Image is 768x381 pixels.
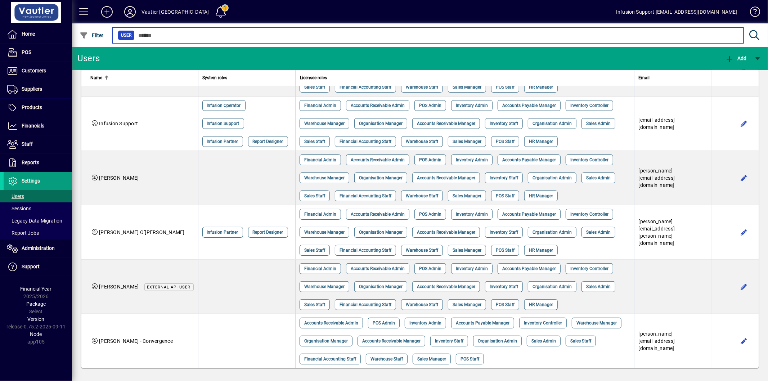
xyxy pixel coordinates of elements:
span: Sales Manager [417,355,446,363]
span: Inventory Controller [570,156,608,163]
span: Financial Accounting Staff [340,138,391,145]
div: Infusion Support [EMAIL_ADDRESS][DOMAIN_NAME] [616,6,737,18]
span: Inventory Staff [490,283,518,290]
span: Inventory Admin [456,265,488,272]
span: External API user [147,285,191,290]
span: Inventory Staff [490,174,518,181]
span: Accounts Receivable Admin [304,319,358,327]
span: Inventory Controller [570,102,608,109]
span: [PERSON_NAME] - Convergence [99,338,173,344]
a: Customers [4,62,72,80]
span: Inventory Admin [456,102,488,109]
a: Legacy Data Migration [4,215,72,227]
span: Infusion Partner [207,229,238,236]
span: Warehouse Staff [406,301,438,308]
button: Add [723,52,749,65]
a: Report Jobs [4,227,72,239]
span: Sales Staff [304,192,325,200]
button: Edit [738,118,750,129]
span: Warehouse Staff [406,192,438,200]
span: Sales Staff [304,247,325,254]
span: Filter [80,32,104,38]
span: Sales Admin [586,283,611,290]
span: POS [22,49,31,55]
span: POS Staff [496,84,515,91]
span: Warehouse Staff [406,84,438,91]
span: HR Manager [529,84,553,91]
span: Accounts Receivable Manager [417,229,475,236]
button: Filter [78,29,105,42]
a: Suppliers [4,80,72,98]
span: Legacy Data Migration [7,218,62,224]
span: POS Staff [496,301,515,308]
span: Inventory Staff [490,120,518,127]
button: Edit [738,227,750,238]
span: Accounts Receivable Manager [417,120,475,127]
div: Vautier [GEOGRAPHIC_DATA] [142,6,209,18]
span: Organisation Manager [304,337,348,345]
span: Report Designer [253,229,283,236]
span: Accounts Receivable Manager [417,174,475,181]
span: Accounts Receivable Manager [417,283,475,290]
span: [PERSON_NAME][EMAIL_ADDRESS][DOMAIN_NAME] [639,331,675,351]
span: Financial Year [21,286,52,292]
span: Organisation Manager [359,120,403,127]
span: Licensee roles [300,74,327,82]
span: Inventory Staff [490,229,518,236]
span: Inventory Controller [570,265,608,272]
span: Sales Staff [570,337,591,345]
span: Warehouse Staff [406,247,438,254]
a: Support [4,258,72,276]
span: Sales Staff [304,84,325,91]
button: Edit [738,335,750,347]
span: Inventory Admin [456,211,488,218]
span: Accounts Payable Manager [502,211,556,218]
span: POS Admin [419,102,441,109]
span: Accounts Payable Manager [502,102,556,109]
div: Users [77,53,108,64]
a: Products [4,99,72,117]
span: Organisation Admin [533,229,572,236]
span: [PERSON_NAME] [99,284,139,290]
span: Financial Accounting Staff [340,247,391,254]
a: Financials [4,117,72,135]
span: [PERSON_NAME] [99,175,139,181]
span: Warehouse Manager [576,319,617,327]
span: Accounts Receivable Admin [351,156,405,163]
span: Report Designer [253,138,283,145]
a: Reports [4,154,72,172]
span: Financial Admin [304,102,336,109]
span: Financials [22,123,44,129]
span: Inventory Admin [409,319,441,327]
span: Organisation Admin [533,174,572,181]
a: POS [4,44,72,62]
span: Add [725,55,747,61]
span: Staff [22,141,33,147]
span: [PERSON_NAME] O''[PERSON_NAME] [99,229,185,235]
span: Customers [22,68,46,73]
span: Sales Admin [531,337,556,345]
button: Edit [738,281,750,292]
span: Infusion Support [99,121,138,126]
span: Organisation Manager [359,229,403,236]
span: Sales Manager [453,84,481,91]
span: Financial Accounting Staff [340,84,391,91]
span: Sessions [7,206,31,211]
span: Inventory Controller [570,211,608,218]
span: Users [7,193,24,199]
span: POS Staff [496,247,515,254]
span: [PERSON_NAME][EMAIL_ADDRESS][PERSON_NAME][DOMAIN_NAME] [639,219,675,246]
button: Profile [118,5,142,18]
a: Sessions [4,202,72,215]
span: Sales Admin [586,229,611,236]
span: [PERSON_NAME][EMAIL_ADDRESS][DOMAIN_NAME] [639,168,675,188]
span: HR Manager [529,247,553,254]
span: Financial Accounting Staff [304,355,356,363]
span: Financial Admin [304,211,336,218]
span: Accounts Receivable Admin [351,211,405,218]
span: Sales Manager [453,192,481,200]
span: Inventory Controller [524,319,562,327]
span: POS Staff [461,355,479,363]
span: Accounts Receivable Admin [351,265,405,272]
span: Report Jobs [7,230,39,236]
